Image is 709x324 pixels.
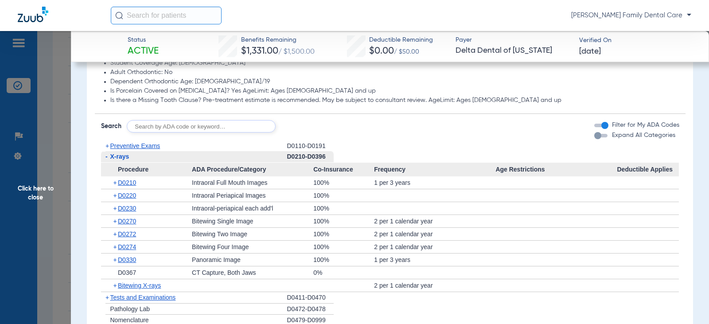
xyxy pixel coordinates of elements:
div: Panoramic Image [192,254,313,266]
span: - [105,153,108,160]
span: / $1,500.00 [278,48,315,55]
div: 100% [313,176,374,189]
div: 100% [313,202,374,215]
img: Search Icon [115,12,123,20]
div: Intraoral Full Mouth Images [192,176,313,189]
div: 100% [313,241,374,253]
span: + [113,279,118,292]
div: Bitewing Two Image [192,228,313,240]
div: 100% [313,189,374,202]
li: Adult Orthodontic: No [110,69,679,77]
div: D0210-D0396 [287,151,334,163]
div: 100% [313,215,374,227]
div: Bitewing Four Image [192,241,313,253]
span: + [113,215,118,227]
div: 2 per 1 calendar year [374,279,495,292]
span: D0220 [118,192,136,199]
span: Delta Dental of [US_STATE] [456,45,571,56]
span: Bitewing X-rays [118,282,161,289]
div: 2 per 1 calendar year [374,228,495,240]
span: + [113,176,118,189]
span: Preventive Exams [110,142,160,149]
span: Expand All Categories [612,132,675,138]
span: [DATE] [579,46,601,57]
span: Co-Insurance [313,163,374,177]
span: ADA Procedure/Category [192,163,313,177]
div: CT Capture, Both Jaws [192,266,313,279]
div: 1 per 3 years [374,254,495,266]
span: Payer [456,35,571,45]
span: D0274 [118,243,136,250]
div: 100% [313,228,374,240]
span: Deductible Remaining [369,35,433,45]
div: D0411-D0470 [287,292,334,304]
input: Search for patients [111,7,222,24]
li: Is Porcelain Covered on [MEDICAL_DATA]? Yes AgeLimit: Ages [DEMOGRAPHIC_DATA] and up [110,87,679,95]
span: Age Restrictions [495,163,617,177]
span: D0330 [118,256,136,263]
span: Nomenclature [110,316,149,324]
span: D0210 [118,179,136,186]
li: Student Coverage Age: [DEMOGRAPHIC_DATA] [110,59,679,67]
span: Verified On [579,36,695,45]
span: + [113,189,118,202]
div: Bitewing Single Image [192,215,313,227]
span: + [113,254,118,266]
div: 0% [313,266,374,279]
span: + [105,142,109,149]
span: $1,331.00 [241,47,278,56]
span: + [105,294,109,301]
label: Filter for My ADA Codes [610,121,679,130]
span: + [113,228,118,240]
div: 1 per 3 years [374,176,495,189]
span: [PERSON_NAME] Family Dental Care [571,11,691,20]
li: Dependent Orthodontic Age: [DEMOGRAPHIC_DATA]/19 [110,78,679,86]
div: D0110-D0191 [287,141,334,152]
span: X-rays [110,153,129,160]
span: Search [101,122,121,131]
span: Tests and Examinations [110,294,176,301]
span: Deductible Applies [617,163,679,177]
div: 2 per 1 calendar year [374,241,495,253]
span: $0.00 [369,47,394,56]
img: Zuub Logo [18,7,48,22]
span: + [113,241,118,253]
li: Is there a Missing Tooth Clause? Pre-treatment estimate is recommended. May be subject to consult... [110,97,679,105]
span: D0230 [118,205,136,212]
div: 2 per 1 calendar year [374,215,495,227]
span: D0367 [118,269,136,276]
span: Active [128,45,159,58]
input: Search by ADA code or keyword… [127,120,276,133]
span: Pathology Lab [110,305,150,312]
div: D0472-D0478 [287,304,334,315]
span: Benefits Remaining [241,35,315,45]
span: / $50.00 [394,49,419,55]
span: Frequency [374,163,495,177]
span: D0272 [118,230,136,238]
span: D0270 [118,218,136,225]
span: Status [128,35,159,45]
div: 100% [313,254,374,266]
span: Procedure [101,163,192,177]
span: + [113,202,118,215]
div: Intraoral-periapical each add'l [192,202,313,215]
div: Intraoral Periapical Images [192,189,313,202]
